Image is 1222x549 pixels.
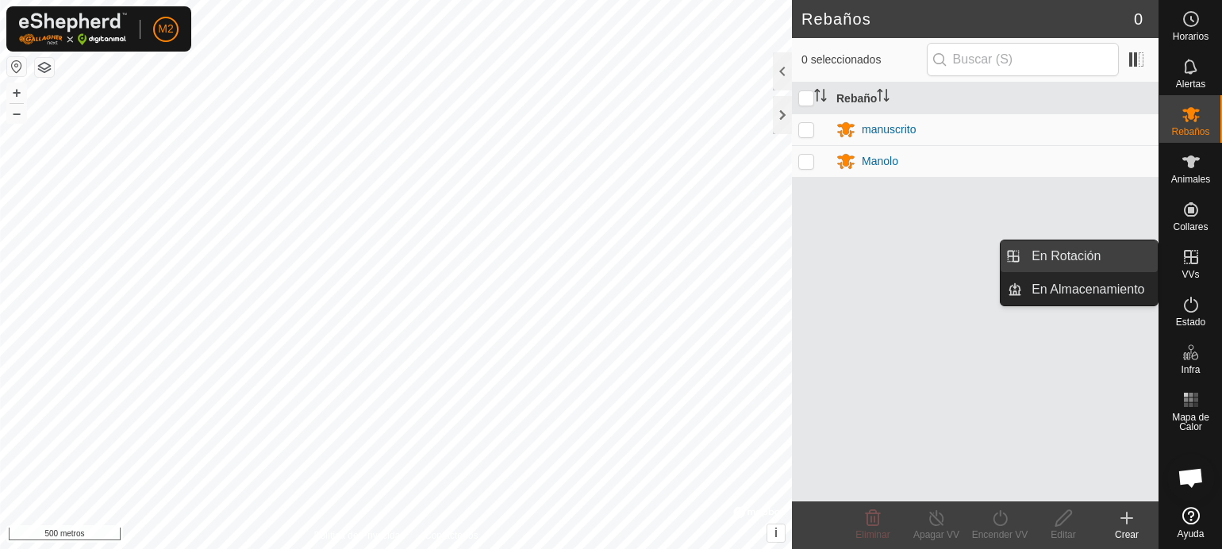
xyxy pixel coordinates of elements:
li: En Rotación [1001,240,1158,272]
font: Apagar VV [913,529,959,540]
font: Estado [1176,317,1205,328]
button: Restablecer Mapa [7,57,26,76]
font: M2 [158,22,173,35]
font: 0 [1134,10,1143,28]
font: Collares [1173,221,1208,232]
font: Animales [1171,174,1210,185]
font: Ayuda [1178,528,1205,539]
button: Capas del Mapa [35,58,54,77]
font: Horarios [1173,31,1209,42]
input: Buscar (S) [927,43,1119,76]
font: Crear [1115,529,1139,540]
font: VVs [1182,269,1199,280]
font: Rebaños [1171,126,1209,137]
font: Eliminar [855,529,890,540]
span: En Rotación [1032,247,1101,266]
font: Encender VV [972,529,1028,540]
font: Manolo [862,155,898,167]
font: manuscrito [862,123,916,136]
p-sorticon: Activar para ordenar [877,91,890,104]
font: i [774,526,778,539]
a: En Rotación [1022,240,1158,272]
img: Logotipo de Gallagher [19,13,127,45]
a: Política de Privacidad [314,528,405,543]
span: En Almacenamiento [1032,280,1144,299]
font: Infra [1181,364,1200,375]
font: Contáctenos [425,530,478,541]
p-sorticon: Activar para ordenar [814,91,827,104]
font: Editar [1051,529,1075,540]
button: – [7,104,26,123]
font: Alertas [1176,79,1205,90]
a: Ayuda [1159,501,1222,545]
font: Mapa de Calor [1172,412,1209,432]
font: 0 seleccionados [801,53,881,66]
a: En Almacenamiento [1022,274,1158,305]
font: Rebaños [801,10,871,28]
button: + [7,83,26,102]
li: En Almacenamiento [1001,274,1158,305]
font: – [13,105,21,121]
font: Política de Privacidad [314,530,405,541]
font: + [13,84,21,101]
font: Rebaño [836,92,877,105]
button: i [767,524,785,542]
a: Contáctenos [425,528,478,543]
div: Chat abierto [1167,454,1215,501]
